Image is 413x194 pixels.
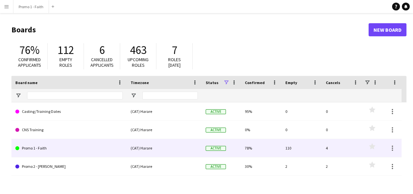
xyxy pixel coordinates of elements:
[281,139,322,157] div: 110
[206,164,226,169] span: Active
[322,102,362,120] div: 0
[142,92,198,99] input: Timezone Filter Input
[127,121,202,139] div: (CAT) Harare
[15,102,123,121] a: Casting/Training Dates
[13,0,49,13] button: Promo 1 - Faith
[241,102,281,120] div: 95%
[206,146,226,151] span: Active
[11,25,369,35] h1: Boards
[172,43,177,57] span: 7
[241,157,281,175] div: 30%
[99,43,105,57] span: 6
[15,121,123,139] a: CNS Training
[127,157,202,175] div: (CAT) Harare
[131,93,136,98] button: Open Filter Menu
[281,157,322,175] div: 2
[206,80,218,85] span: Status
[168,57,181,68] span: Roles [DATE]
[130,43,147,57] span: 463
[59,57,72,68] span: Empty roles
[131,80,149,85] span: Timezone
[57,43,74,57] span: 112
[206,109,226,114] span: Active
[322,157,362,175] div: 2
[285,80,297,85] span: Empty
[127,139,202,157] div: (CAT) Harare
[322,121,362,139] div: 0
[19,43,40,57] span: 76%
[326,80,340,85] span: Cancels
[128,57,149,68] span: Upcoming roles
[241,139,281,157] div: 78%
[15,93,21,98] button: Open Filter Menu
[15,139,123,157] a: Promo 1 - Faith
[127,102,202,120] div: (CAT) Harare
[322,139,362,157] div: 4
[281,121,322,139] div: 0
[90,57,114,68] span: Cancelled applicants
[241,121,281,139] div: 0%
[18,57,41,68] span: Confirmed applicants
[27,92,123,99] input: Board name Filter Input
[15,80,38,85] span: Board name
[281,102,322,120] div: 0
[15,157,123,176] a: Promo 2 - [PERSON_NAME]
[245,80,265,85] span: Confirmed
[206,128,226,132] span: Active
[369,23,406,36] a: New Board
